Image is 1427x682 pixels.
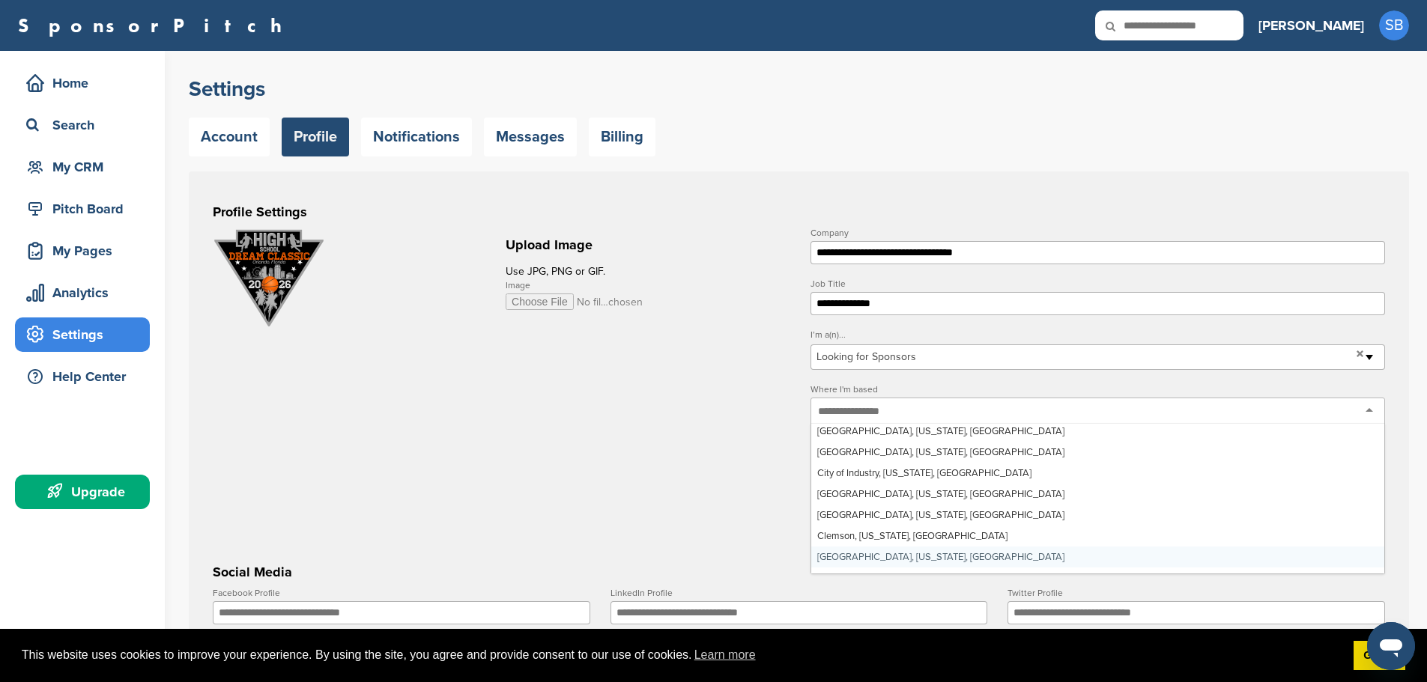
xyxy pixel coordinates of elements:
[1258,9,1364,42] a: [PERSON_NAME]
[15,275,150,310] a: Analytics
[1379,10,1409,40] span: SB
[811,505,1384,526] div: [GEOGRAPHIC_DATA], [US_STATE], [GEOGRAPHIC_DATA]
[15,150,150,184] a: My CRM
[213,561,1385,582] h3: Social Media
[811,442,1384,463] div: [GEOGRAPHIC_DATA], [US_STATE], [GEOGRAPHIC_DATA]
[811,484,1384,505] div: [GEOGRAPHIC_DATA], [US_STATE], [GEOGRAPHIC_DATA]
[15,359,150,394] a: Help Center
[15,66,150,100] a: Home
[22,644,1342,666] span: This website uses cookies to improve your experience. By using the site, you agree and provide co...
[213,588,590,597] label: Facebook Profile
[213,228,325,341] img: Basketball%20USA%20Team%20Club%20Logo%20%287%29.png
[816,348,1351,366] span: Looking for Sponsors
[506,281,787,290] label: Image
[189,118,270,156] a: Account
[15,317,150,352] a: Settings
[361,118,472,156] a: Notifications
[1367,622,1415,670] iframe: Button to launch messaging window
[811,567,1384,588] div: [GEOGRAPHIC_DATA], [US_STATE], [GEOGRAPHIC_DATA]
[189,76,1409,103] h2: Settings
[22,321,150,348] div: Settings
[22,237,150,264] div: My Pages
[1008,588,1385,597] label: Twitter Profile
[811,526,1384,546] div: Clemson, [US_STATE], [GEOGRAPHIC_DATA]
[811,421,1384,442] div: [GEOGRAPHIC_DATA], [US_STATE], [GEOGRAPHIC_DATA]
[22,478,150,505] div: Upgrade
[15,192,150,226] a: Pitch Board
[282,118,349,156] a: Profile
[15,234,150,268] a: My Pages
[15,108,150,142] a: Search
[506,235,787,255] h2: Upload Image
[589,118,655,156] a: Billing
[1258,15,1364,36] h3: [PERSON_NAME]
[811,463,1384,484] div: City of Industry, [US_STATE], [GEOGRAPHIC_DATA]
[22,153,150,180] div: My CRM
[811,330,1385,339] label: I’m a(n)...
[22,112,150,138] div: Search
[213,201,1385,222] h3: Profile Settings
[484,118,577,156] a: Messages
[22,279,150,306] div: Analytics
[811,279,1385,288] label: Job Title
[811,385,1385,394] label: Where I'm based
[22,70,150,97] div: Home
[611,588,988,597] label: LinkedIn Profile
[811,228,1385,237] label: Company
[18,16,291,35] a: SponsorPitch
[22,195,150,222] div: Pitch Board
[15,475,150,509] a: Upgrade
[22,363,150,390] div: Help Center
[506,262,787,281] p: Use JPG, PNG or GIF.
[692,644,758,666] a: learn more about cookies
[1354,641,1405,671] a: dismiss cookie message
[811,546,1384,567] div: [GEOGRAPHIC_DATA], [US_STATE], [GEOGRAPHIC_DATA]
